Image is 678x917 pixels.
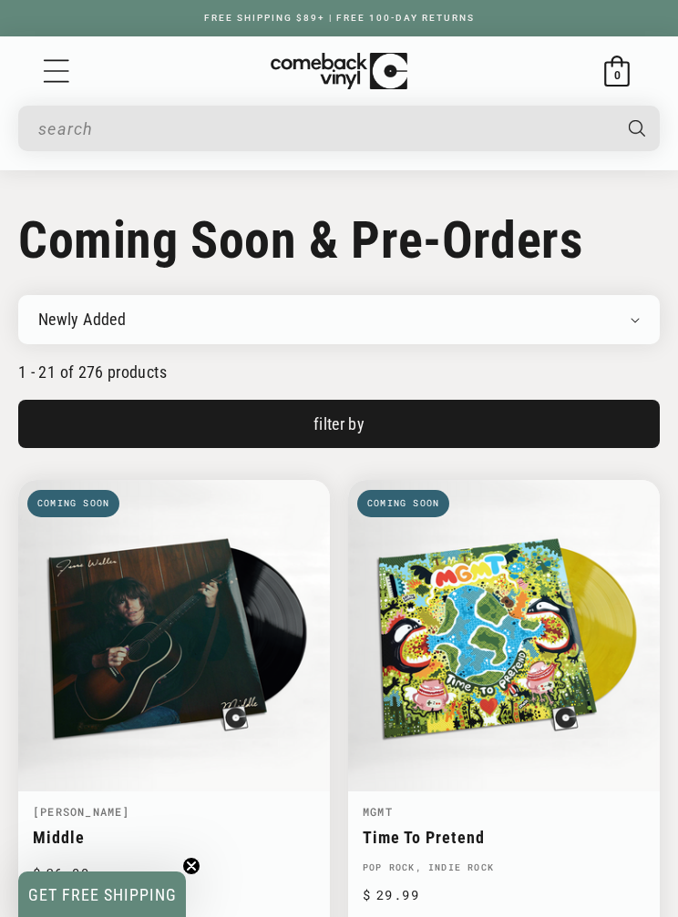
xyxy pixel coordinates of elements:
[38,110,610,148] input: When autocomplete results are available use up and down arrows to review and enter to select
[18,106,660,151] div: Search
[18,871,186,917] div: GET FREE SHIPPINGClose teaser
[363,804,393,819] a: MGMT
[18,211,660,270] h1: Coming Soon & Pre-Orders
[28,885,177,904] span: GET FREE SHIPPING
[18,362,660,382] p: 1 - 21 of 276 products
[611,106,662,151] button: Search
[363,828,645,847] a: Time To Pretend
[182,857,200,875] button: Close teaser
[271,53,407,90] img: ComebackVinyl.com
[33,828,315,847] a: Middle
[614,68,621,82] span: 0
[33,804,130,819] a: [PERSON_NAME]
[41,56,72,87] summary: Menu
[186,13,493,23] a: FREE SHIPPING $89+ | FREE 100-DAY RETURNS
[313,414,365,433] span: Filter By
[18,400,660,448] button: Filter By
